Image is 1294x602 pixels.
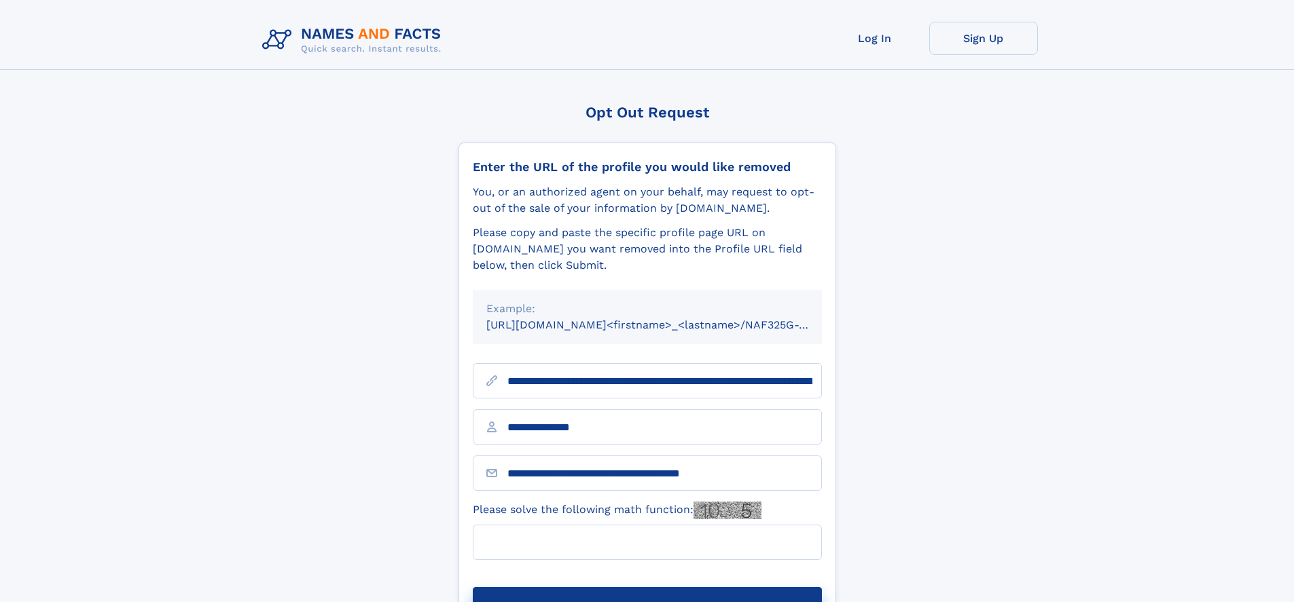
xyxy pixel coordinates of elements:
[486,301,808,317] div: Example:
[257,22,452,58] img: Logo Names and Facts
[473,502,761,519] label: Please solve the following math function:
[929,22,1038,55] a: Sign Up
[473,184,822,217] div: You, or an authorized agent on your behalf, may request to opt-out of the sale of your informatio...
[459,104,836,121] div: Opt Out Request
[821,22,929,55] a: Log In
[473,159,822,174] div: Enter the URL of the profile you would like removed
[486,318,848,331] small: [URL][DOMAIN_NAME]<firstname>_<lastname>/NAF325G-xxxxxxxx
[473,225,822,274] div: Please copy and paste the specific profile page URL on [DOMAIN_NAME] you want removed into the Pr...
